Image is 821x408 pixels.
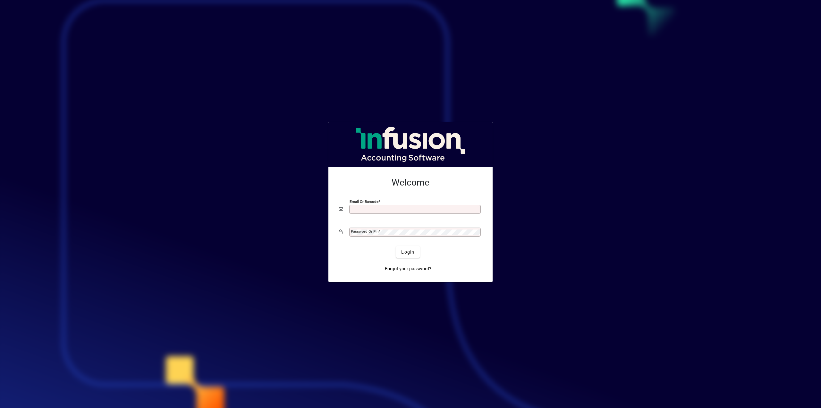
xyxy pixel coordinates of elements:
[339,177,482,188] h2: Welcome
[351,229,378,234] mat-label: Password or Pin
[396,246,419,258] button: Login
[385,265,431,272] span: Forgot your password?
[401,249,414,256] span: Login
[350,199,378,204] mat-label: Email or Barcode
[382,263,434,274] a: Forgot your password?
